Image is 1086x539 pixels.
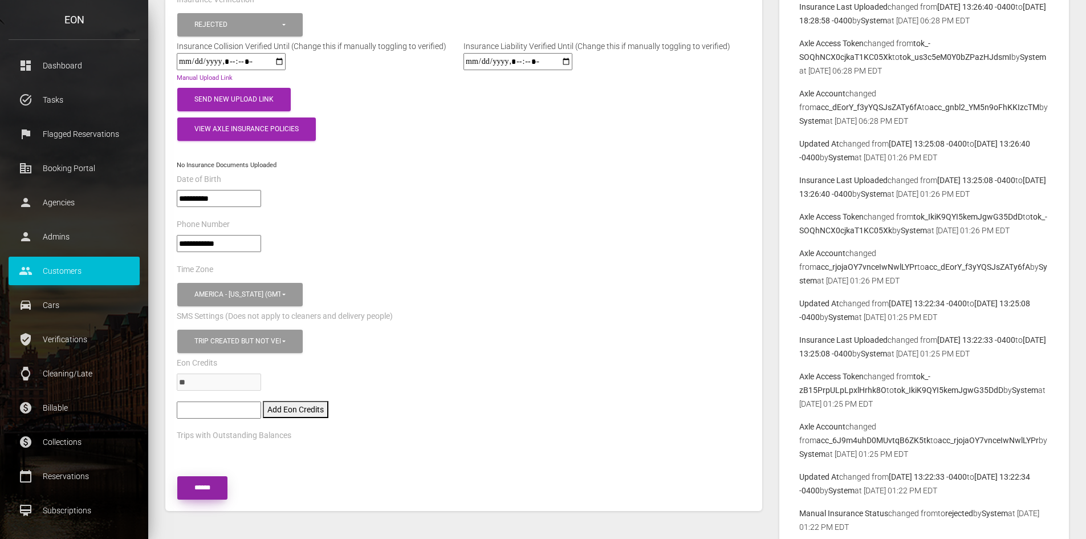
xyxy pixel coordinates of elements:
button: Rejected [177,13,303,37]
div: Insurance Collision Verified Until (Change this if manually toggling to verified) [168,39,455,53]
b: tok_us3c5eM0Y0bZPazHJdsmI [900,52,1011,62]
a: Manual Upload Link [177,74,233,82]
label: SMS Settings (Does not apply to cleaners and delivery people) [177,311,393,322]
b: Updated At [799,472,839,481]
b: [DATE] 13:25:08 -0400 [937,176,1015,185]
a: paid Collections [9,428,140,456]
b: System [1012,386,1038,395]
label: Date of Birth [177,174,221,185]
p: Collections [17,433,131,451]
b: System [828,486,855,495]
b: System [861,349,887,358]
b: Updated At [799,139,839,148]
b: System [828,153,855,162]
b: System [861,189,887,198]
b: Axle Account [799,89,845,98]
div: Insurance Liability Verified Until (Change this if manually toggling to verified) [455,39,739,53]
a: corporate_fare Booking Portal [9,154,140,183]
b: System [828,313,855,322]
b: System [799,449,825,459]
b: acc_dEorY_f3yYQSJsZATy6fA [925,262,1030,271]
a: calendar_today Reservations [9,462,140,491]
b: Axle Access Token [799,372,864,381]
p: changed from to by at [DATE] 01:25 PM EDT [799,370,1049,411]
p: Admins [17,228,131,245]
b: Axle Access Token [799,212,864,221]
b: Updated At [799,299,839,308]
a: verified_user Verifications [9,325,140,354]
b: Insurance Last Uploaded [799,176,888,185]
button: Add Eon Credits [263,401,328,418]
b: acc_dEorY_f3yYQSJsZATy6fA [816,103,922,112]
p: changed from to by at [DATE] 06:28 PM EDT [799,87,1049,128]
label: Eon Credits [177,358,217,369]
button: Send New Upload Link [177,88,291,111]
p: Cars [17,297,131,314]
a: people Customers [9,257,140,285]
b: acc_rjojaOY7vnceIwNwlLYPr [938,436,1039,445]
a: flag Flagged Reservations [9,120,140,148]
p: Verifications [17,331,131,348]
p: changed from to by at [DATE] 01:25 PM EDT [799,297,1049,324]
label: Trips with Outstanding Balances [177,430,291,441]
label: Phone Number [177,219,230,230]
a: paid Billable [9,394,140,422]
b: acc_6J9m4uhD0MUvtqB6ZK5tk [816,436,930,445]
button: Trip created but not verified, Customer is verified and trip is set to go [177,330,303,353]
p: Customers [17,262,131,279]
p: Cleaning/Late [17,365,131,382]
b: [DATE] 13:22:33 -0400 [889,472,967,481]
b: Axle Account [799,422,845,431]
b: Insurance Last Uploaded [799,2,888,11]
p: Flagged Reservations [17,125,131,143]
b: acc_gnbl2_YM5n9oFhKKIzcTM [929,103,1039,112]
b: System [982,509,1008,518]
p: Reservations [17,468,131,485]
b: tok_IkiK9QYI5kemJgwG35DdD [894,386,1003,395]
p: Dashboard [17,57,131,74]
b: rejected [945,509,973,518]
a: dashboard Dashboard [9,51,140,80]
div: Rejected [194,20,280,30]
a: drive_eta Cars [9,291,140,319]
b: System [861,16,887,25]
small: No Insurance Documents Uploaded [177,161,276,169]
b: Axle Access Token [799,39,864,48]
a: card_membership Subscriptions [9,496,140,525]
b: acc_rjojaOY7vnceIwNwlLYPr [816,262,917,271]
b: Manual Insurance Status [799,509,888,518]
p: Billable [17,399,131,416]
p: Agencies [17,194,131,211]
a: person Admins [9,222,140,251]
p: changed from to by at [DATE] 01:26 PM EDT [799,210,1049,237]
a: person Agencies [9,188,140,217]
div: Trip created but not verified , Customer is verified and trip is set to go [194,337,280,346]
b: Axle Account [799,249,845,258]
p: Tasks [17,91,131,108]
b: System [799,116,825,125]
a: watch Cleaning/Late [9,359,140,388]
a: task_alt Tasks [9,86,140,114]
b: [DATE] 13:26:40 -0400 [937,2,1015,11]
p: changed from to by at [DATE] 06:28 PM EDT [799,37,1049,78]
p: changed from to by at [DATE] 01:22 PM EDT [799,506,1049,534]
b: Insurance Last Uploaded [799,335,888,345]
p: changed from to by at [DATE] 01:25 PM EDT [799,333,1049,360]
b: [DATE] 13:22:33 -0400 [937,335,1015,345]
p: Subscriptions [17,502,131,519]
b: System [901,226,927,235]
b: System [1020,52,1046,62]
div: America - [US_STATE] (GMT -05:00) [194,290,280,299]
b: [DATE] 13:25:08 -0400 [889,139,967,148]
p: changed from to by at [DATE] 01:22 PM EDT [799,470,1049,497]
b: [DATE] 13:22:34 -0400 [889,299,967,308]
p: changed from to by at [DATE] 01:26 PM EDT [799,137,1049,164]
button: America - New York (GMT -05:00) [177,283,303,306]
p: changed from to by at [DATE] 01:26 PM EDT [799,173,1049,201]
button: View Axle Insurance Policies [177,117,316,141]
p: changed from to by at [DATE] 01:26 PM EDT [799,246,1049,287]
b: tok_IkiK9QYI5kemJgwG35DdD [913,212,1023,221]
label: Time Zone [177,264,213,275]
p: changed from to by at [DATE] 01:25 PM EDT [799,420,1049,461]
p: Booking Portal [17,160,131,177]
